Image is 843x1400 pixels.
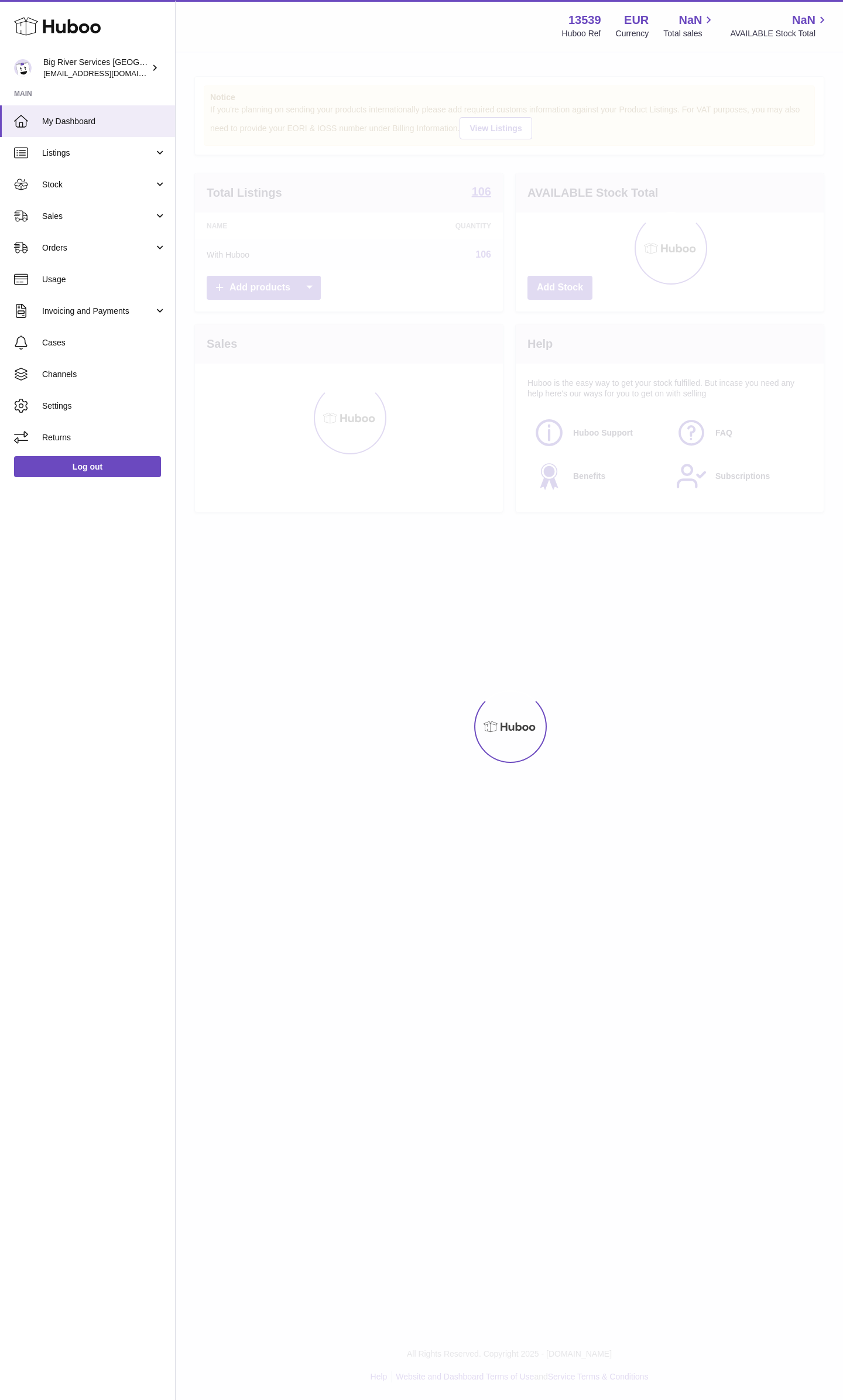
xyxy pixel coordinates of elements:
[730,28,829,39] span: AVAILABLE Stock Total
[42,432,166,443] span: Returns
[42,179,154,190] span: Stock
[42,242,154,254] span: Orders
[42,401,166,412] span: Settings
[616,28,649,39] div: Currency
[663,28,715,39] span: Total sales
[562,28,601,39] div: Huboo Ref
[730,12,829,39] a: NaN AVAILABLE Stock Total
[792,12,815,28] span: NaN
[42,274,166,285] span: Usage
[663,12,715,39] a: NaN Total sales
[42,306,154,317] span: Invoicing and Payments
[678,12,702,28] span: NaN
[42,337,166,348] span: Cases
[42,116,166,127] span: My Dashboard
[42,148,154,159] span: Listings
[568,12,601,28] strong: 13539
[14,456,161,477] a: Log out
[43,69,172,78] span: [EMAIL_ADDRESS][DOMAIN_NAME]
[42,211,154,222] span: Sales
[14,59,32,77] img: de-logistics@bigriverintl.com
[42,369,166,380] span: Channels
[624,12,649,28] strong: EUR
[43,57,149,79] div: Big River Services [GEOGRAPHIC_DATA]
